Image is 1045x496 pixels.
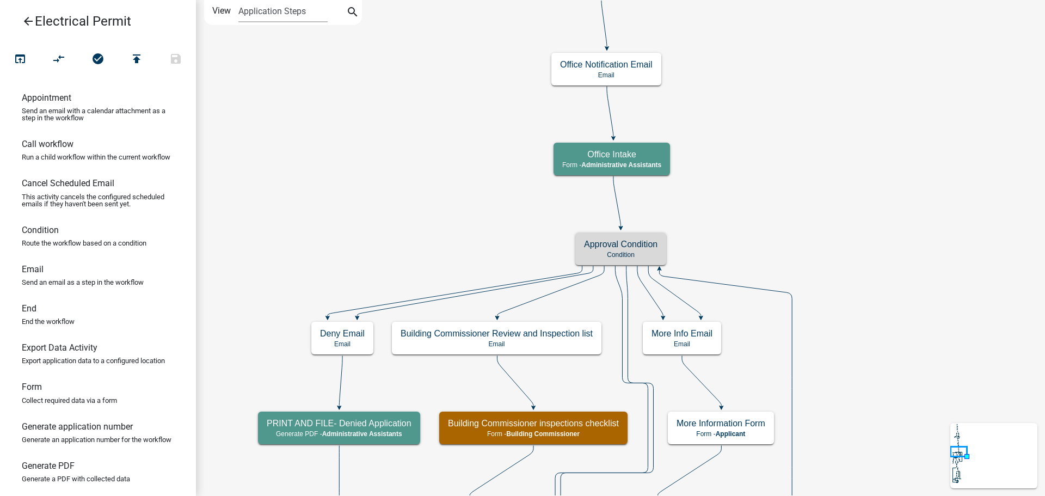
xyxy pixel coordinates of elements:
[22,225,59,235] h6: Condition
[22,475,130,482] p: Generate a PDF with collected data
[22,279,144,286] p: Send an email as a step in the workflow
[346,5,359,21] i: search
[1,48,195,74] div: Workflow actions
[322,430,402,438] span: Administrative Assistants
[677,418,765,428] h5: More Information Form
[716,430,746,438] span: Applicant
[22,382,42,392] h6: Form
[130,52,143,68] i: publish
[651,328,712,339] h5: More Info Email
[22,461,75,471] h6: Generate PDF
[22,178,114,188] h6: Cancel Scheduled Email
[22,397,117,404] p: Collect required data via a form
[91,52,104,68] i: check_circle
[562,161,661,169] p: Form -
[9,9,179,34] a: Electrical Permit
[401,340,593,348] p: Email
[584,239,657,249] h5: Approval Condition
[14,52,27,68] i: open_in_browser
[22,193,174,207] p: This activity cancels the configured scheduled emails if they haven't been sent yet.
[22,264,44,274] h6: Email
[39,48,78,71] button: Auto Layout
[506,430,580,438] span: Building Commissioner
[344,4,361,22] button: search
[677,430,765,438] p: Form -
[22,421,133,432] h6: Generate application number
[53,52,66,68] i: compare_arrows
[22,107,174,121] p: Send an email with a calendar attachment as a step in the workflow
[22,303,36,314] h6: End
[22,436,171,443] p: Generate an application number for the workflow
[22,139,73,149] h6: Call workflow
[22,240,146,247] p: Route the workflow based on a condition
[22,154,170,161] p: Run a child workflow within the current workflow
[117,48,156,71] button: Publish
[584,251,657,259] p: Condition
[448,418,619,428] h5: Building Commissioner inspections checklist
[320,340,365,348] p: Email
[22,93,71,103] h6: Appointment
[267,418,411,428] h5: PRINT AND FILE- Denied Application
[267,430,411,438] p: Generate PDF -
[562,149,661,160] h5: Office Intake
[401,328,593,339] h5: Building Commissioner Review and Inspection list
[169,52,182,68] i: save
[581,161,661,169] span: Administrative Assistants
[320,328,365,339] h5: Deny Email
[651,340,712,348] p: Email
[22,318,75,325] p: End the workflow
[22,342,97,353] h6: Export Data Activity
[560,71,653,79] p: Email
[22,357,165,364] p: Export application data to a configured location
[22,15,35,30] i: arrow_back
[1,48,40,71] button: Test Workflow
[78,48,118,71] button: No problems
[156,48,195,71] button: Save
[560,59,653,70] h5: Office Notification Email
[448,430,619,438] p: Form -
